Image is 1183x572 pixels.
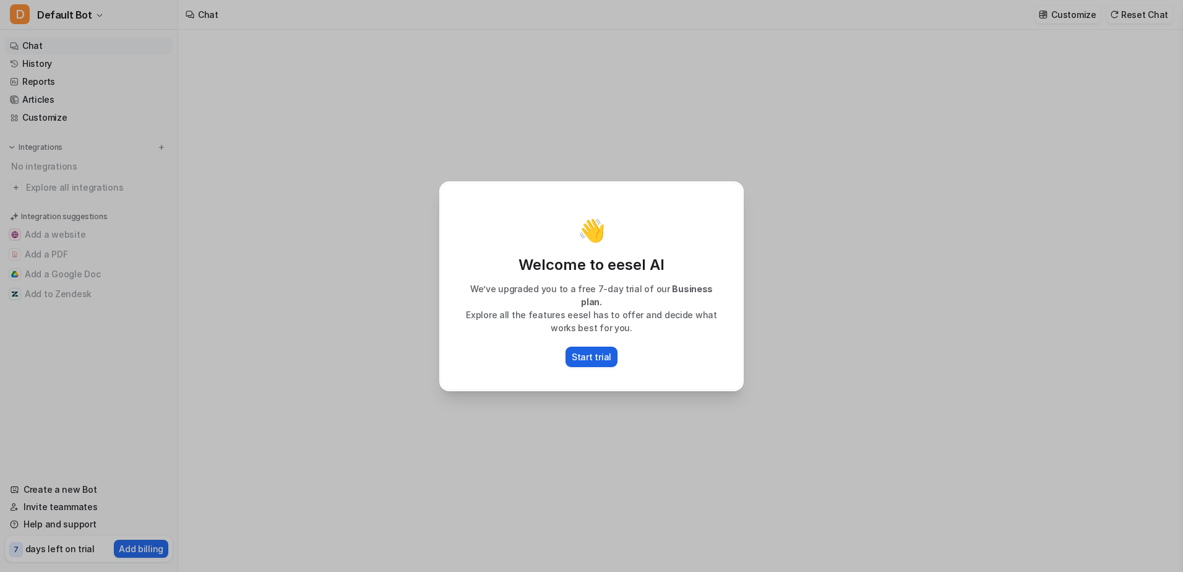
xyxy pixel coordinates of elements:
button: Start trial [566,347,617,367]
p: Explore all the features eesel has to offer and decide what works best for you. [454,308,729,334]
p: Welcome to eesel AI [454,255,729,275]
p: We’ve upgraded you to a free 7-day trial of our [454,282,729,308]
p: 👋 [578,218,606,243]
p: Start trial [572,350,611,363]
